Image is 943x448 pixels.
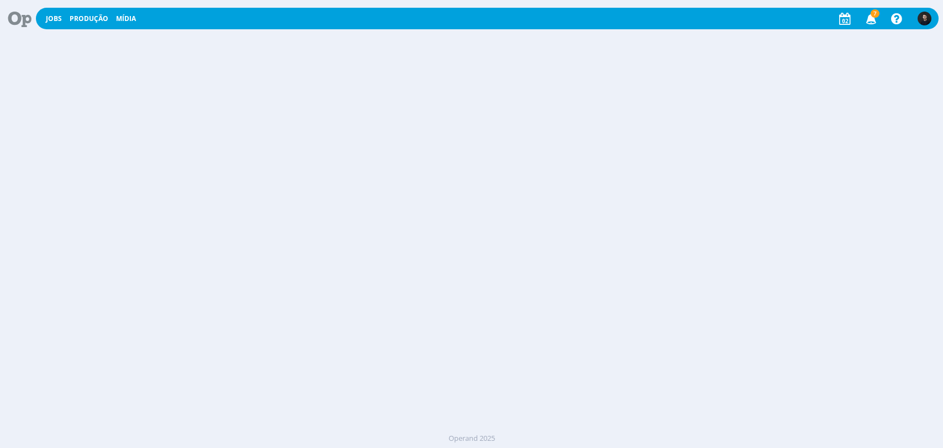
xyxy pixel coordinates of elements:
button: Mídia [113,14,139,23]
img: C [918,12,931,25]
a: Jobs [46,14,62,23]
span: 7 [871,9,879,18]
button: Jobs [43,14,65,23]
a: Mídia [116,14,136,23]
a: Produção [70,14,108,23]
button: C [917,9,932,28]
button: Produção [66,14,112,23]
button: 7 [859,9,882,29]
